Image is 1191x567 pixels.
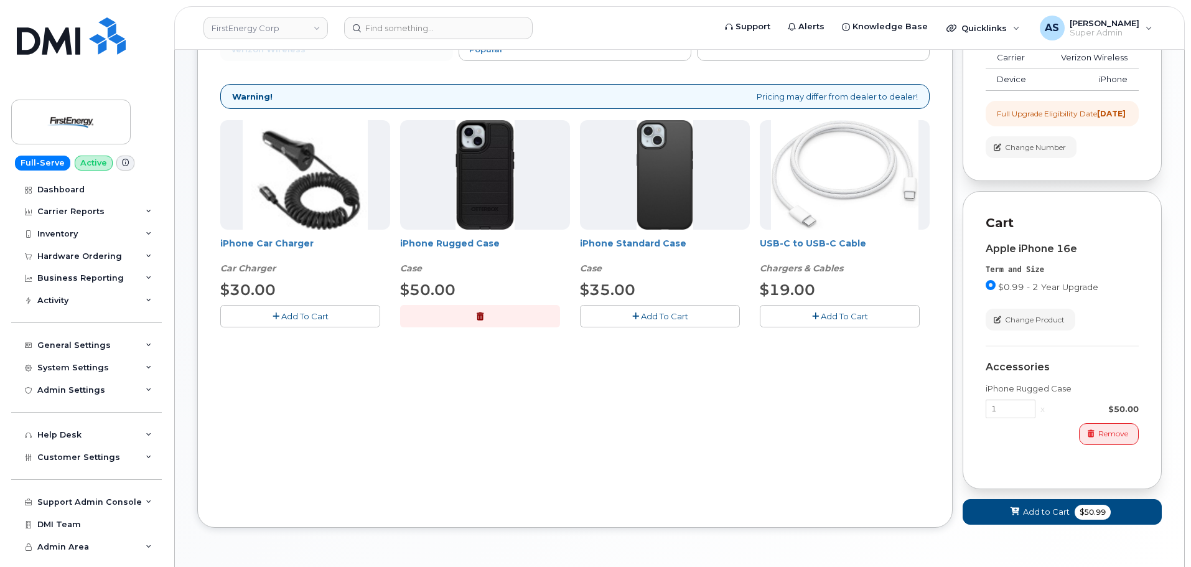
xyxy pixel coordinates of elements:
div: iPhone Rugged Case [986,383,1139,395]
a: iPhone Rugged Case [400,238,500,249]
span: Add To Cart [821,311,868,321]
div: Full Upgrade Eligibility Date [997,108,1126,119]
div: x [1035,403,1050,415]
iframe: Messenger Launcher [1137,513,1182,558]
div: iPhone Standard Case [580,237,750,274]
a: iPhone Car Charger [220,238,314,249]
img: iphonesecg.jpg [243,120,368,230]
button: Change Product [986,309,1075,330]
span: Add to Cart [1023,506,1070,518]
span: Add To Cart [281,311,329,321]
button: Add to Cart $50.99 [963,499,1162,525]
span: Remove [1098,428,1128,439]
td: Device [986,68,1042,91]
span: Knowledge Base [852,21,928,33]
a: iPhone Standard Case [580,238,686,249]
span: Popular [469,44,503,54]
img: Symmetry.jpg [637,120,693,230]
span: $50.99 [1075,505,1111,520]
p: Cart [986,214,1139,232]
span: Quicklinks [961,23,1007,33]
span: Alerts [798,21,824,33]
button: Add To Cart [220,305,380,327]
button: Remove [1079,423,1139,445]
em: Car Charger [220,263,276,274]
img: Defender.jpg [455,120,515,230]
div: USB-C to USB-C Cable [760,237,930,274]
span: Add To Cart [641,311,688,321]
em: Case [400,263,422,274]
td: iPhone [1042,68,1139,91]
img: USB-C.jpg [771,120,918,230]
em: Case [580,263,602,274]
span: Change Product [1005,314,1065,326]
div: Term and Size [986,265,1139,275]
button: Add To Cart [760,305,920,327]
span: $30.00 [220,281,276,299]
a: Alerts [779,14,833,39]
span: AS [1045,21,1059,35]
span: Change Number [1005,142,1066,153]
span: Support [736,21,770,33]
input: $0.99 - 2 Year Upgrade [986,280,996,290]
td: Verizon Wireless [1042,47,1139,69]
div: $50.00 [1050,403,1139,415]
a: Support [716,14,779,39]
a: USB-C to USB-C Cable [760,238,866,249]
a: FirstEnergy Corp [203,17,328,39]
span: [PERSON_NAME] [1070,18,1139,28]
div: iPhone Rugged Case [400,237,570,274]
div: Pricing may differ from dealer to dealer! [220,84,930,110]
button: Change Number [986,136,1077,158]
button: Add To Cart [580,305,740,327]
div: iPhone Car Charger [220,237,390,274]
span: $0.99 - 2 Year Upgrade [998,282,1098,292]
span: $50.00 [400,281,455,299]
td: Carrier [986,47,1042,69]
a: Knowledge Base [833,14,936,39]
strong: Warning! [232,91,273,103]
div: Alexander Strull [1031,16,1161,40]
div: Accessories [986,362,1139,373]
em: Chargers & Cables [760,263,843,274]
input: Find something... [344,17,533,39]
strong: [DATE] [1097,109,1126,118]
span: $35.00 [580,281,635,299]
span: Super Admin [1070,28,1139,38]
span: $19.00 [760,281,815,299]
div: Quicklinks [938,16,1029,40]
div: Apple iPhone 16e [986,243,1139,255]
